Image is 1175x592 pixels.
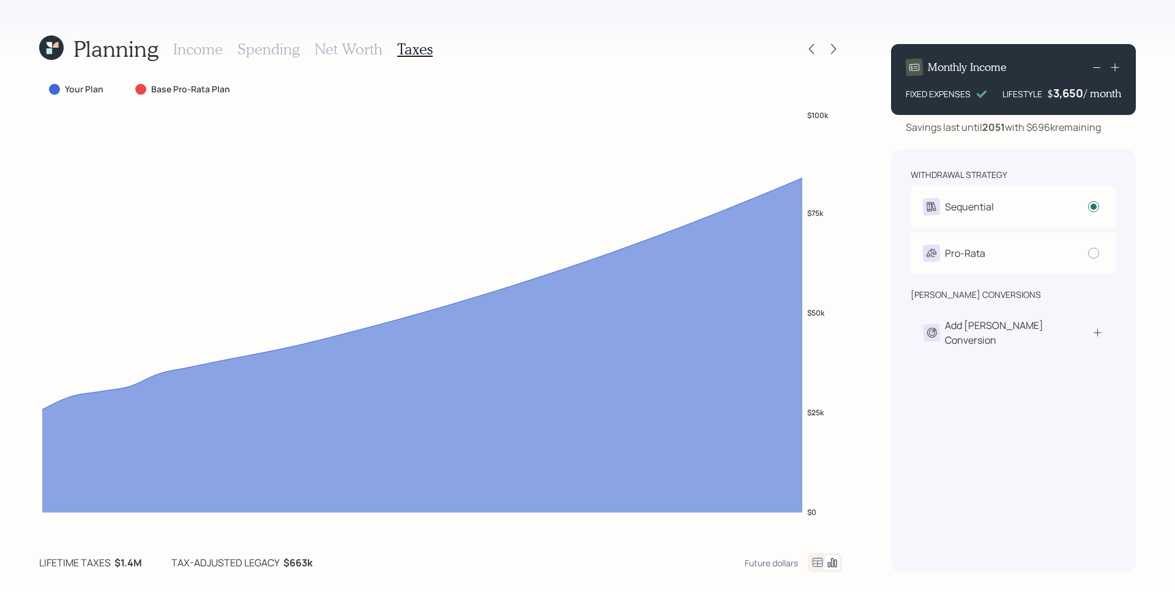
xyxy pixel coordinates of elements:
h4: Monthly Income [928,61,1007,74]
div: [PERSON_NAME] conversions [911,289,1041,301]
h4: $ [1047,87,1053,100]
div: LIFESTYLE [1002,87,1042,100]
div: Savings last until with $696k remaining [906,120,1101,135]
tspan: $50k [807,307,825,317]
div: Add [PERSON_NAME] Conversion [945,318,1092,347]
div: 3,650 [1053,86,1084,100]
b: $1.4M [114,556,142,569]
div: FIXED EXPENSES [906,87,971,100]
h3: Net Worth [315,40,382,58]
h1: Planning [73,35,159,62]
tspan: $75k [807,207,824,218]
label: Your Plan [65,83,103,95]
h4: / month [1084,87,1121,100]
div: withdrawal strategy [911,169,1007,181]
div: Sequential [945,199,994,214]
div: Future dollars [745,557,798,569]
tspan: $25k [807,407,824,418]
h3: Spending [237,40,300,58]
div: Pro-Rata [945,246,985,261]
b: $663k [283,556,313,569]
div: lifetime taxes [39,555,111,570]
h3: Taxes [397,40,433,58]
tspan: $0 [807,507,816,517]
div: tax-adjusted legacy [171,555,280,570]
label: Base Pro-Rata Plan [151,83,230,95]
tspan: $100k [807,109,829,120]
b: 2051 [982,120,1005,134]
h3: Income [173,40,223,58]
